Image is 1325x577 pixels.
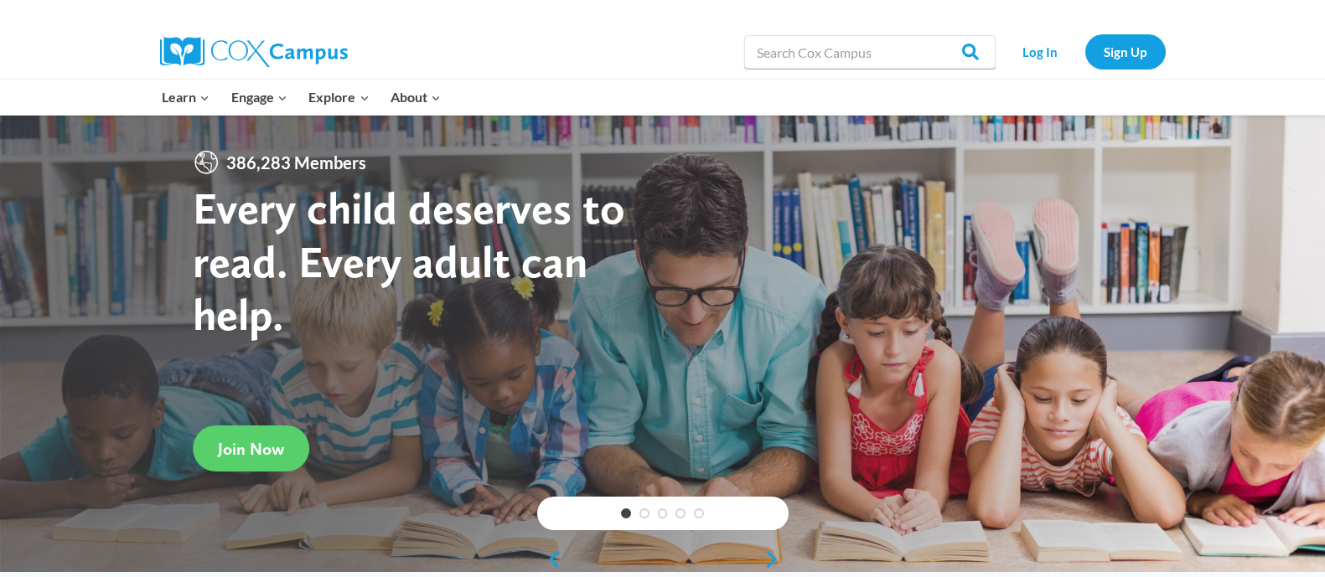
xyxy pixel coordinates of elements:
[763,549,789,569] a: next
[162,86,210,108] span: Learn
[220,149,373,176] span: 386,283 Members
[537,549,562,569] a: previous
[193,181,625,341] strong: Every child deserves to read. Every adult can help.
[744,35,996,69] input: Search Cox Campus
[1004,34,1166,69] nav: Secondary Navigation
[675,508,686,518] a: 4
[639,508,650,518] a: 2
[694,508,704,518] a: 5
[160,37,348,67] img: Cox Campus
[537,543,789,576] div: content slider buttons
[218,439,284,459] span: Join Now
[152,80,452,115] nav: Primary Navigation
[621,508,631,518] a: 1
[193,425,309,471] a: Join Now
[308,86,369,108] span: Explore
[1085,34,1166,69] a: Sign Up
[1004,34,1077,69] a: Log In
[391,86,441,108] span: About
[658,508,668,518] a: 3
[231,86,287,108] span: Engage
